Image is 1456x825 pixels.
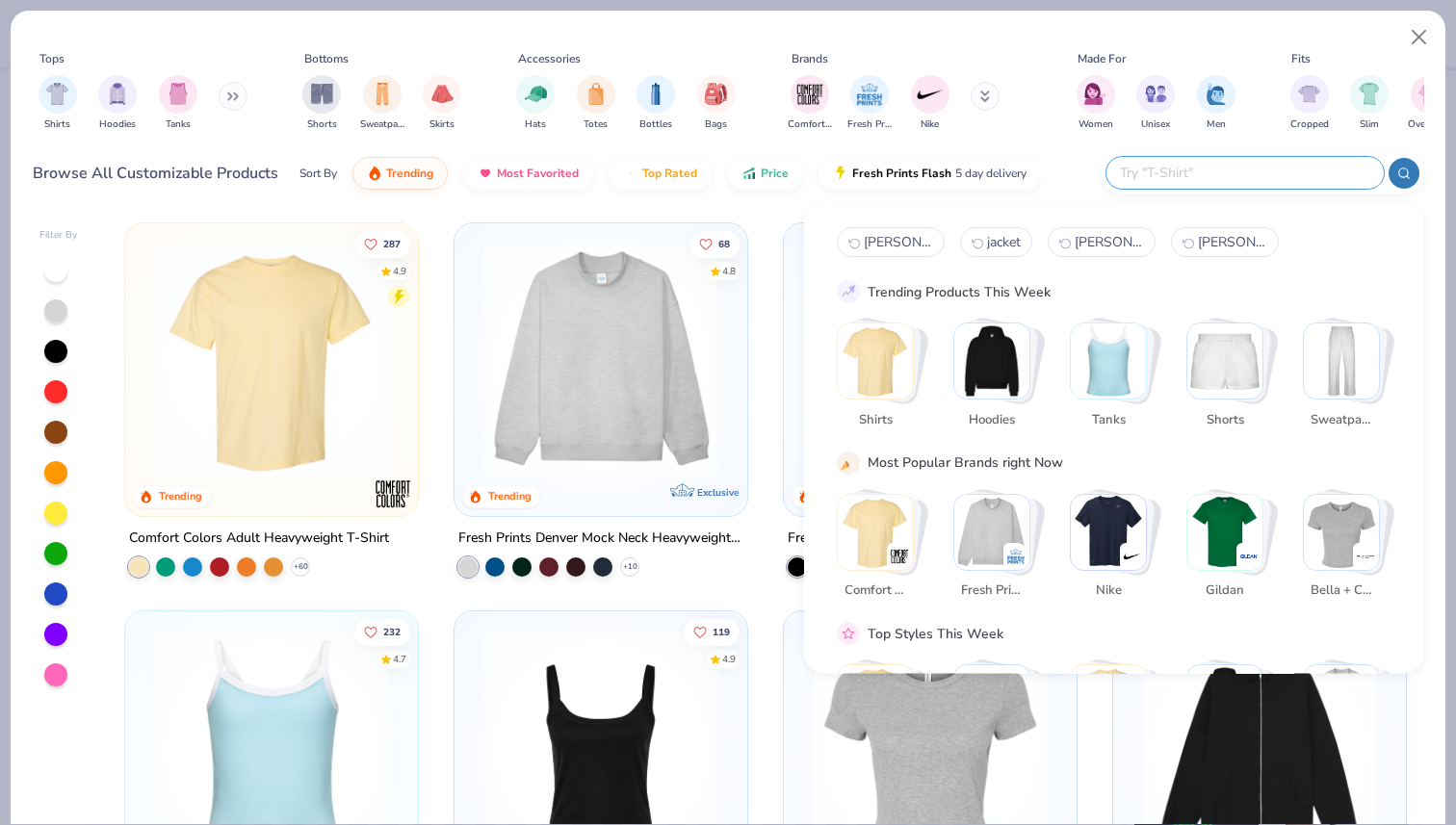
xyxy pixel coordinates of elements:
div: 4.8 [722,264,736,278]
img: pink_star.gif [840,625,857,642]
span: Comfort Colors [844,581,906,601]
img: Fresh Prints [1006,546,1026,565]
img: trending.gif [367,166,382,181]
img: Bella + Canvas [1304,494,1379,569]
img: Fresh Prints Image [855,80,884,109]
button: Trending [352,157,448,190]
button: jacket1 [960,227,1032,257]
span: Sweatpants [360,117,404,132]
div: filter for Men [1197,75,1235,132]
button: filter button [516,75,555,132]
span: Hoodies [99,117,136,132]
span: Sweatpants [1310,410,1372,429]
div: filter for Bags [697,75,736,132]
button: filter button [1197,75,1235,132]
img: Slim Image [1359,83,1380,105]
span: Trending [386,166,433,181]
div: filter for Hats [516,75,555,132]
input: Try "T-Shirt" [1118,162,1370,184]
span: jacket [987,233,1021,251]
button: Stack Card Button Comfort Colors [837,493,925,607]
div: Trending Products This Week [868,281,1051,301]
button: filter button [697,75,736,132]
img: trend_line.gif [840,283,857,300]
img: f5d85501-0dbb-4ee4-b115-c08fa3845d83 [474,243,728,477]
span: Price [761,166,789,181]
button: Like [355,230,411,257]
button: brooks2 [1048,227,1156,257]
button: eddie bauer0 [837,227,945,257]
span: Fresh Prints [960,581,1023,601]
img: most_fav.gif [478,166,493,181]
button: Price [727,157,803,190]
span: Tanks [1077,410,1139,429]
button: Stack Card Button Hoodies [953,322,1042,437]
span: Exclusive [697,486,739,499]
button: Stack Card Button Fresh Prints [953,493,1042,607]
img: Gildan [1239,546,1259,565]
div: filter for Sweatpants [360,75,404,132]
img: Men Image [1206,83,1227,105]
span: Totes [584,117,608,132]
img: Shirts Image [46,83,68,105]
button: Stack Card Button Preppy [1186,664,1275,779]
button: filter button [911,75,949,132]
img: Shirts [838,323,913,399]
div: Comfort Colors Adult Heavyweight T-Shirt [129,527,389,551]
span: + 60 [294,561,308,573]
div: filter for Fresh Prints [847,75,892,132]
div: Top Styles This Week [868,623,1003,643]
span: 119 [713,627,730,636]
div: filter for Unisex [1136,75,1175,132]
img: Classic [838,665,913,740]
div: filter for Skirts [423,75,461,132]
button: filter button [788,75,832,132]
img: Hoodies [954,323,1029,399]
span: Slim [1360,117,1379,132]
span: Nike [1077,581,1139,601]
img: Hats Image [525,83,547,105]
button: filter button [1408,75,1451,132]
div: Filter By [39,228,78,243]
span: Fresh Prints Flash [852,166,951,181]
span: Unisex [1141,117,1170,132]
span: Top Rated [642,166,697,181]
div: Fresh Prints Boston Heavyweight Hoodie [788,527,1039,551]
button: filter button [847,75,892,132]
img: Comfort Colors [890,546,909,565]
img: Comfort Colors [838,494,913,569]
div: Brands [792,50,828,67]
div: Browse All Customizable Products [33,162,278,185]
img: Tanks [1071,323,1146,399]
span: [PERSON_NAME] [PERSON_NAME] [864,233,933,251]
span: Oversized [1408,117,1451,132]
img: Sweatpants Image [372,83,393,105]
button: Like [355,618,411,645]
button: Most Favorited [463,157,593,190]
div: 4.9 [722,652,736,666]
span: Hats [525,117,546,132]
img: Fresh Prints [954,494,1029,569]
button: filter button [1077,75,1115,132]
img: Comfort Colors logo [374,475,412,513]
img: Nike [1071,494,1146,569]
img: Oversized Image [1418,83,1441,105]
div: Fits [1291,50,1311,67]
button: filter button [1290,75,1329,132]
img: a90f7c54-8796-4cb2-9d6e-4e9644cfe0fe [728,243,982,477]
span: Nike [921,117,939,132]
span: Tanks [166,117,191,132]
button: Stack Card Button Tanks [1070,322,1158,437]
img: Unisex Image [1145,83,1167,105]
span: Bags [705,117,727,132]
span: Women [1079,117,1113,132]
div: filter for Oversized [1408,75,1451,132]
button: Like [689,230,740,257]
span: + 10 [623,561,637,573]
img: Cropped Image [1298,83,1320,105]
img: Hoodies Image [107,83,128,105]
div: Tops [39,50,65,67]
div: filter for Totes [577,75,615,132]
button: Stack Card Button Shirts [837,322,925,437]
img: Comfort Colors Image [795,80,824,109]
